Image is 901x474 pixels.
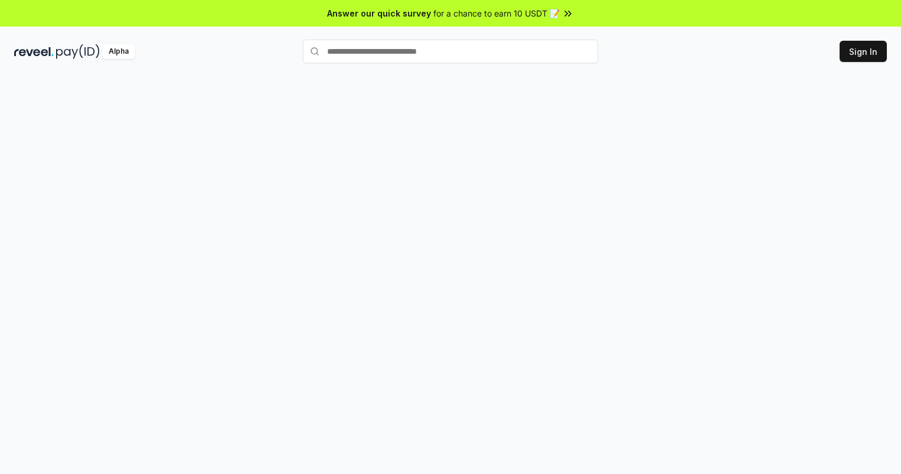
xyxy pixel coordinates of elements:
img: pay_id [56,44,100,59]
div: Alpha [102,44,135,59]
img: reveel_dark [14,44,54,59]
button: Sign In [840,41,887,62]
span: for a chance to earn 10 USDT 📝 [433,7,560,19]
span: Answer our quick survey [327,7,431,19]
